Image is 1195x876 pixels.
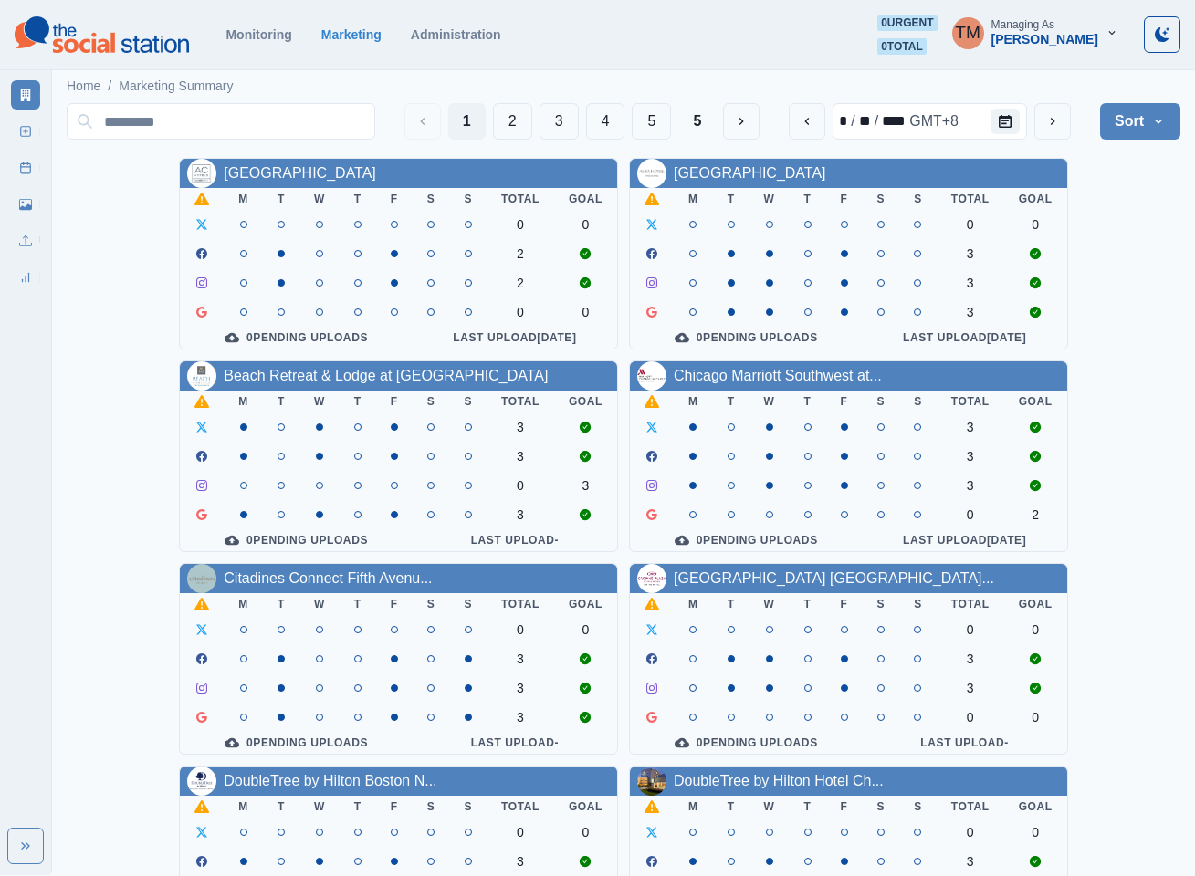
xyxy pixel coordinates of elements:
[501,622,540,637] div: 0
[224,593,263,615] th: M
[849,110,856,132] div: /
[723,103,760,140] button: Next Media
[951,276,990,290] div: 3
[569,622,603,637] div: 0
[501,449,540,464] div: 3
[674,796,713,818] th: M
[899,593,937,615] th: S
[713,188,749,210] th: T
[826,391,863,412] th: F
[937,391,1004,412] th: Total
[951,305,990,319] div: 3
[857,110,873,132] div: day
[224,796,263,818] th: M
[224,165,376,181] a: [GEOGRAPHIC_DATA]
[749,796,790,818] th: W
[951,507,990,522] div: 0
[413,391,450,412] th: S
[299,391,340,412] th: W
[299,188,340,210] th: W
[569,825,603,839] div: 0
[376,796,413,818] th: F
[108,77,111,96] span: /
[299,593,340,615] th: W
[749,188,790,210] th: W
[263,593,299,615] th: T
[449,188,487,210] th: S
[569,217,603,232] div: 0
[299,796,340,818] th: W
[554,593,617,615] th: Goal
[194,533,398,547] div: 0 Pending Uploads
[11,263,40,292] a: Review Summary
[263,188,299,210] th: T
[1144,16,1180,53] button: Toggle Mode
[877,533,1053,547] div: Last Upload [DATE]
[877,330,1053,345] div: Last Upload [DATE]
[427,330,603,345] div: Last Upload [DATE]
[501,652,540,666] div: 3
[263,391,299,412] th: T
[501,276,540,290] div: 2
[713,796,749,818] th: T
[951,622,990,637] div: 0
[11,190,40,219] a: Media Library
[790,593,826,615] th: T
[340,391,376,412] th: T
[15,16,189,53] img: logoTextSVG.62801f218bc96a9b266caa72a09eb111.svg
[340,593,376,615] th: T
[487,593,554,615] th: Total
[487,391,554,412] th: Total
[637,159,666,188] img: 321580747714580
[187,159,216,188] img: 1099810753417731
[678,103,716,140] button: Last Page
[873,110,880,132] div: /
[7,828,44,864] button: Expand
[554,391,617,412] th: Goal
[413,593,450,615] th: S
[1019,217,1053,232] div: 0
[11,153,40,182] a: Post Schedule
[951,825,990,839] div: 0
[955,11,980,55] div: Tony Manalo
[501,305,540,319] div: 0
[427,735,603,750] div: Last Upload -
[632,103,671,140] button: Page 5
[877,735,1053,750] div: Last Upload -
[224,570,432,586] a: Citadines Connect Fifth Avenu...
[674,188,713,210] th: M
[321,27,382,42] a: Marketing
[1004,796,1067,818] th: Goal
[501,854,540,869] div: 3
[449,796,487,818] th: S
[637,564,666,593] img: 192873340585653
[1100,103,1180,140] button: Sort
[554,188,617,210] th: Goal
[1004,391,1067,412] th: Goal
[263,796,299,818] th: T
[951,449,990,464] div: 3
[340,188,376,210] th: T
[67,77,234,96] nav: breadcrumb
[376,391,413,412] th: F
[224,368,548,383] a: Beach Retreat & Lodge at [GEOGRAPHIC_DATA]
[951,246,990,261] div: 3
[837,110,849,132] div: month
[501,507,540,522] div: 3
[119,77,233,96] a: Marketing Summary
[674,391,713,412] th: M
[938,15,1133,51] button: Managing As[PERSON_NAME]
[448,103,486,140] button: Page 1
[899,391,937,412] th: S
[449,593,487,615] th: S
[837,110,960,132] div: Date
[863,391,900,412] th: S
[225,27,291,42] a: Monitoring
[674,165,826,181] a: [GEOGRAPHIC_DATA]
[11,226,40,255] a: Uploads
[749,593,790,615] th: W
[501,710,540,725] div: 3
[1019,710,1053,725] div: 0
[877,38,927,55] span: 0 total
[376,593,413,615] th: F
